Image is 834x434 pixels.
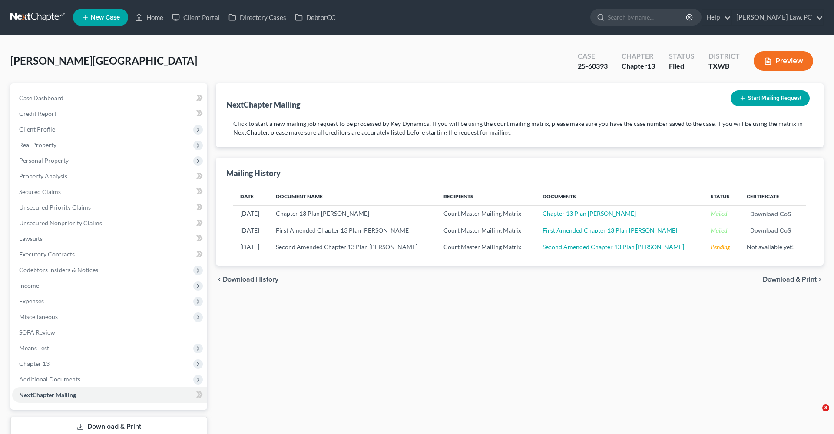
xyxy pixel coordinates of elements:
[608,9,687,25] input: Search by name...
[443,243,529,251] div: Court Master Mailing Matrix
[19,266,98,273] span: Codebtors Insiders & Notices
[12,90,207,106] a: Case Dashboard
[19,313,58,320] span: Miscellaneous
[704,222,740,239] td: Mailed
[443,226,529,235] div: Court Master Mailing Matrix
[443,209,529,218] div: Court Master Mailing Matrix
[91,14,120,21] span: New Case
[578,51,608,61] div: Case
[269,239,437,255] td: Second Amended Chapter 13 Plan [PERSON_NAME]
[704,239,740,255] td: Pending
[708,61,740,71] div: TXWB
[226,99,300,110] div: NextChapter Mailing
[10,54,197,67] span: [PERSON_NAME][GEOGRAPHIC_DATA]
[12,106,207,122] a: Credit Report
[19,344,49,352] span: Means Test
[669,51,695,61] div: Status
[19,204,91,211] span: Unsecured Priority Claims
[754,51,813,71] button: Preview
[12,325,207,340] a: SOFA Review
[19,94,63,102] span: Case Dashboard
[747,243,799,251] div: Not available yet!
[233,205,269,222] td: [DATE]
[269,205,437,222] td: Chapter 13 Plan [PERSON_NAME]
[226,168,281,178] div: Mailing History
[763,276,817,283] span: Download & Print
[12,215,207,231] a: Unsecured Nonpriority Claims
[19,391,76,398] span: NextChapter Mailing
[12,247,207,262] a: Executory Contracts
[224,10,291,25] a: Directory Cases
[622,61,655,71] div: Chapter
[750,211,791,217] a: Download CoS
[708,51,740,61] div: District
[578,61,608,71] div: 25-60393
[437,188,536,205] th: Recipients
[704,205,740,222] td: Mailed
[269,188,437,205] th: Document Name
[732,10,823,25] a: [PERSON_NAME] Law, PC
[131,10,168,25] a: Home
[19,297,44,305] span: Expenses
[233,188,269,205] th: Date
[19,188,61,195] span: Secured Claims
[168,10,224,25] a: Client Portal
[223,276,278,283] span: Download History
[269,222,437,239] td: First Amended Chapter 13 Plan [PERSON_NAME]
[543,210,636,217] a: Chapter 13 Plan [PERSON_NAME]
[12,168,207,184] a: Property Analysis
[647,62,655,70] span: 13
[704,188,740,205] th: Status
[19,125,55,133] span: Client Profile
[669,61,695,71] div: Filed
[19,141,56,148] span: Real Property
[233,239,269,255] td: [DATE]
[19,360,50,367] span: Chapter 13
[543,227,677,234] a: First Amended Chapter 13 Plan [PERSON_NAME]
[233,119,806,137] p: Click to start a new mailing job request to be processed by Key Dynamics! If you will be using th...
[19,235,43,242] span: Lawsuits
[233,222,269,239] td: [DATE]
[12,200,207,215] a: Unsecured Priority Claims
[622,51,655,61] div: Chapter
[740,188,806,205] th: Certificate
[12,387,207,403] a: NextChapter Mailing
[543,243,684,250] a: Second Amended Chapter 13 Plan [PERSON_NAME]
[731,90,810,106] button: Start Mailing Request
[19,250,75,258] span: Executory Contracts
[19,172,67,180] span: Property Analysis
[19,375,80,383] span: Additional Documents
[763,276,824,283] button: Download & Print chevron_right
[12,231,207,247] a: Lawsuits
[536,188,703,205] th: Documents
[822,404,829,411] span: 3
[291,10,340,25] a: DebtorCC
[702,10,731,25] a: Help
[750,228,791,234] a: Download CoS
[19,282,39,289] span: Income
[19,329,55,336] span: SOFA Review
[12,184,207,200] a: Secured Claims
[216,276,223,283] i: chevron_left
[19,110,56,117] span: Credit Report
[216,276,278,283] button: chevron_left Download History
[804,404,825,425] iframe: Intercom live chat
[19,157,69,164] span: Personal Property
[19,219,102,227] span: Unsecured Nonpriority Claims
[817,276,824,283] i: chevron_right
